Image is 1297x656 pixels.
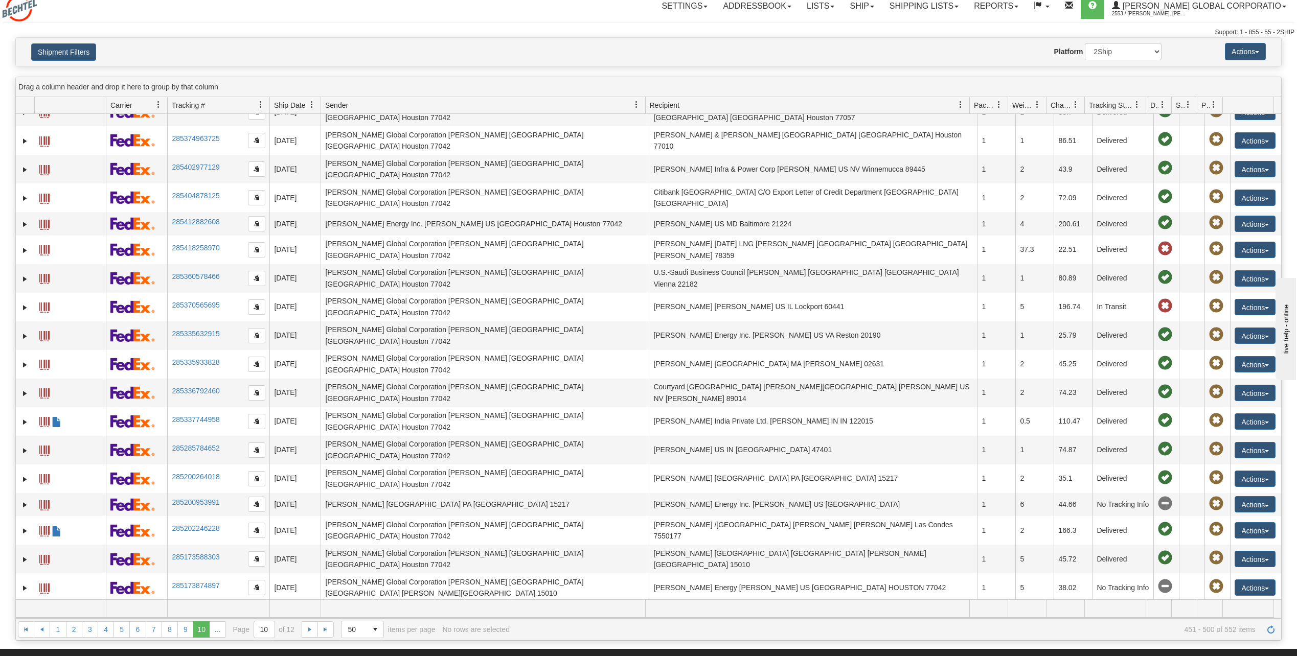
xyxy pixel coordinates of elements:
[39,189,50,205] a: Label
[321,379,649,407] td: [PERSON_NAME] Global Corporation [PERSON_NAME] [GEOGRAPHIC_DATA] [GEOGRAPHIC_DATA] Houston 77042
[248,190,265,205] button: Copy to clipboard
[20,474,30,484] a: Expand
[248,414,265,429] button: Copy to clipboard
[1225,43,1266,60] button: Actions
[172,106,219,114] a: 285454486285
[1235,161,1276,177] button: Actions
[1092,545,1153,573] td: Delivered
[1092,464,1153,493] td: Delivered
[269,516,321,545] td: [DATE]
[20,583,30,593] a: Expand
[269,183,321,212] td: [DATE]
[990,96,1008,113] a: Packages filter column settings
[649,321,977,350] td: [PERSON_NAME] Energy Inc. [PERSON_NAME] US VA Reston 20190
[110,581,155,594] img: 2 - FedEx
[110,358,155,370] img: 2 - FedEx
[248,271,265,286] button: Copy to clipboard
[172,498,219,506] a: 285200953991
[341,621,384,638] span: Page sizes drop down
[649,464,977,493] td: [PERSON_NAME] [GEOGRAPHIC_DATA] PA [GEOGRAPHIC_DATA] 15217
[172,301,219,309] a: 285370565695
[20,360,30,370] a: Expand
[252,96,269,113] a: Tracking # filter column settings
[50,621,66,638] a: 1
[977,293,1015,321] td: 1
[269,126,321,155] td: [DATE]
[110,524,155,537] img: 2 - FedEx
[110,443,155,456] img: 2 - FedEx
[1235,522,1276,538] button: Actions
[1235,442,1276,458] button: Actions
[1158,270,1172,285] span: On time
[20,245,30,255] a: Expand
[269,545,321,573] td: [DATE]
[321,407,649,436] td: [PERSON_NAME] Global Corporation [PERSON_NAME] [GEOGRAPHIC_DATA] [GEOGRAPHIC_DATA] Houston 77042
[248,299,265,315] button: Copy to clipboard
[248,242,265,257] button: Copy to clipboard
[1112,9,1189,19] span: 2553 / [PERSON_NAME], [PERSON_NAME]
[39,241,50,257] a: Label
[172,192,219,200] a: 285404878125
[1235,471,1276,487] button: Actions
[367,621,383,638] span: select
[1120,2,1281,10] span: [PERSON_NAME] Global Corporatio
[248,523,265,538] button: Copy to clipboard
[649,264,977,293] td: U.S.-Saudi Business Council [PERSON_NAME] [GEOGRAPHIC_DATA] [GEOGRAPHIC_DATA] Vienna 22182
[20,165,30,175] a: Expand
[66,621,82,638] a: 2
[110,134,155,147] img: 2 - FedEx
[110,498,155,511] img: 2 - FedEx
[39,132,50,148] a: Label
[177,621,194,638] a: 9
[1054,464,1092,493] td: 35.1
[172,524,219,532] a: 285202246228
[1054,407,1092,436] td: 110.47
[1092,436,1153,464] td: Delivered
[1235,496,1276,512] button: Actions
[649,155,977,183] td: [PERSON_NAME] Infra & Power Corp [PERSON_NAME] US NV Winnemucca 89445
[20,274,30,284] a: Expand
[172,473,219,481] a: 285200264018
[110,191,155,204] img: 2 - FedEx
[1128,96,1146,113] a: Tracking Status filter column settings
[98,621,114,638] a: 4
[269,464,321,493] td: [DATE]
[39,269,50,286] a: Label
[649,573,977,602] td: [PERSON_NAME] Energy [PERSON_NAME] US [GEOGRAPHIC_DATA] HOUSTON 77042
[977,493,1015,517] td: 1
[325,100,348,110] span: Sender
[52,412,62,429] a: Commercial Invoice
[39,496,50,512] a: Label
[649,379,977,407] td: Courtyard [GEOGRAPHIC_DATA] [PERSON_NAME][GEOGRAPHIC_DATA] [PERSON_NAME] US NV [PERSON_NAME] 89014
[649,545,977,573] td: [PERSON_NAME] [GEOGRAPHIC_DATA] [GEOGRAPHIC_DATA] [PERSON_NAME][GEOGRAPHIC_DATA] 15010
[1235,327,1276,344] button: Actions
[110,553,155,566] img: 2 - FedEx
[1235,579,1276,596] button: Actions
[248,385,265,401] button: Copy to clipboard
[269,573,321,602] td: [DATE]
[1015,464,1054,493] td: 2
[110,472,155,485] img: 2 - FedEx
[110,243,155,256] img: 2 - FedEx
[1092,493,1153,517] td: No Tracking Info
[110,217,155,230] img: 2 - FedEx
[162,621,178,638] a: 8
[649,516,977,545] td: [PERSON_NAME] /[GEOGRAPHIC_DATA] [PERSON_NAME] [PERSON_NAME] Las Condes 7550177
[1154,96,1171,113] a: Delivery Status filter column settings
[977,573,1015,602] td: 1
[1054,155,1092,183] td: 43.9
[1209,190,1223,204] span: Pickup Not Assigned
[269,493,321,517] td: [DATE]
[1150,100,1159,110] span: Delivery Status
[321,293,649,321] td: [PERSON_NAME] Global Corporation [PERSON_NAME] [GEOGRAPHIC_DATA] [GEOGRAPHIC_DATA] Houston 77042
[248,161,265,177] button: Copy to clipboard
[1235,385,1276,401] button: Actions
[321,516,649,545] td: [PERSON_NAME] Global Corporation [PERSON_NAME] [GEOGRAPHIC_DATA] [GEOGRAPHIC_DATA] Houston 77042
[1235,132,1276,149] button: Actions
[146,621,162,638] a: 7
[1015,516,1054,545] td: 2
[269,236,321,264] td: [DATE]
[172,244,219,252] a: 285418258970
[172,358,219,366] a: 285335933828
[302,621,318,638] a: Go to the next page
